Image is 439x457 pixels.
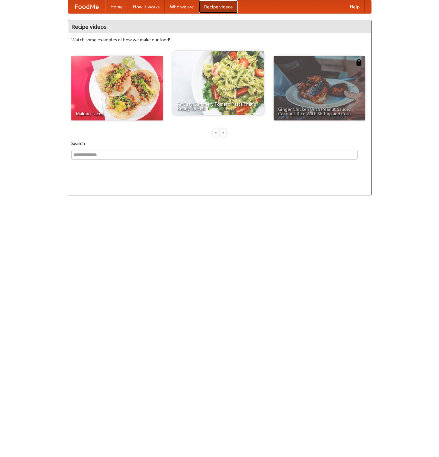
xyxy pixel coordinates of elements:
a: Home [105,0,128,13]
img: 483408.png [356,59,362,66]
div: « [213,129,219,137]
span: Making Tacos [76,111,159,116]
h4: Recipe videos [68,20,371,33]
p: Watch some examples of how we make our food! [71,36,368,43]
div: » [220,129,226,137]
a: Recipe videos [199,0,238,13]
a: FoodMe [68,0,105,13]
h5: Search [71,140,368,147]
a: Help [345,0,365,13]
a: Who we are [165,0,199,13]
span: An Easy, Summery Tomato Pasta That's Ready for Fall [177,102,260,111]
a: Making Tacos [71,56,163,120]
a: How it works [128,0,165,13]
a: An Easy, Summery Tomato Pasta That's Ready for Fall [172,51,264,115]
